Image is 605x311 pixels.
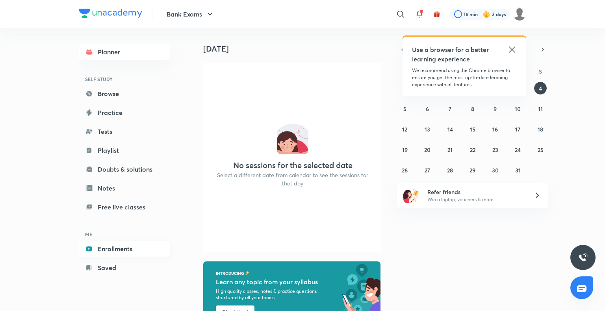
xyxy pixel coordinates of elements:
[427,196,524,203] p: Win a laptop, vouchers & more
[538,146,544,154] abbr: October 25, 2025
[426,105,429,113] abbr: October 6, 2025
[470,146,475,154] abbr: October 22, 2025
[447,167,453,174] abbr: October 28, 2025
[494,105,497,113] abbr: October 9, 2025
[444,102,457,115] button: October 7, 2025
[447,126,453,133] abbr: October 14, 2025
[466,123,479,135] button: October 15, 2025
[538,105,543,113] abbr: October 11, 2025
[425,126,430,133] abbr: October 13, 2025
[399,164,411,176] button: October 26, 2025
[539,85,542,92] abbr: October 4, 2025
[421,164,434,176] button: October 27, 2025
[470,126,475,133] abbr: October 15, 2025
[433,11,440,18] img: avatar
[79,9,142,18] img: Company Logo
[424,146,431,154] abbr: October 20, 2025
[79,105,170,120] a: Practice
[483,10,490,18] img: streak
[534,143,547,156] button: October 25, 2025
[471,105,474,113] abbr: October 8, 2025
[447,146,453,154] abbr: October 21, 2025
[79,228,170,241] h6: ME
[515,126,520,133] abbr: October 17, 2025
[213,171,373,187] p: Select a different date from calendar to see the sessions for that day
[512,102,524,115] button: October 10, 2025
[489,164,501,176] button: October 30, 2025
[444,123,457,135] button: October 14, 2025
[233,161,353,170] h4: No sessions for the selected date
[79,143,170,158] a: Playlist
[79,180,170,196] a: Notes
[466,143,479,156] button: October 22, 2025
[466,164,479,176] button: October 29, 2025
[449,105,451,113] abbr: October 7, 2025
[489,123,501,135] button: October 16, 2025
[79,86,170,102] a: Browse
[402,167,408,174] abbr: October 26, 2025
[489,143,501,156] button: October 23, 2025
[216,271,244,276] p: INTRODUCING
[412,45,490,64] h5: Use a browser for a better learning experience
[403,105,406,113] abbr: October 5, 2025
[399,143,411,156] button: October 19, 2025
[539,68,542,75] abbr: Saturday
[402,126,407,133] abbr: October 12, 2025
[513,7,526,21] img: Asish Rudra
[216,277,319,287] h5: Learn any topic from your syllabus
[79,260,170,276] a: Saved
[79,9,142,20] a: Company Logo
[399,123,411,135] button: October 12, 2025
[492,167,499,174] abbr: October 30, 2025
[402,146,408,154] abbr: October 19, 2025
[534,102,547,115] button: October 11, 2025
[489,102,501,115] button: October 9, 2025
[216,288,317,301] p: High quality classes, notes & practice questions structured by all your topics
[578,253,588,262] img: ttu
[427,188,524,196] h6: Refer friends
[79,72,170,86] h6: SELF STUDY
[512,123,524,135] button: October 17, 2025
[444,143,457,156] button: October 21, 2025
[421,123,434,135] button: October 13, 2025
[538,126,543,133] abbr: October 18, 2025
[203,44,388,54] h4: [DATE]
[492,126,498,133] abbr: October 16, 2025
[534,123,547,135] button: October 18, 2025
[245,271,249,276] img: feature
[515,105,521,113] abbr: October 10, 2025
[512,143,524,156] button: October 24, 2025
[512,164,524,176] button: October 31, 2025
[444,164,457,176] button: October 28, 2025
[412,67,517,88] p: We recommend using the Chrome browser to ensure you get the most up-to-date learning experience w...
[425,167,430,174] abbr: October 27, 2025
[79,44,170,60] a: Planner
[515,146,521,154] abbr: October 24, 2025
[162,6,219,22] button: Bank Exams
[421,143,434,156] button: October 20, 2025
[534,82,547,94] button: October 4, 2025
[79,199,170,215] a: Free live classes
[492,146,498,154] abbr: October 23, 2025
[466,102,479,115] button: October 8, 2025
[277,123,308,154] img: No events
[515,167,521,174] abbr: October 31, 2025
[79,124,170,139] a: Tests
[431,8,443,20] button: avatar
[399,102,411,115] button: October 5, 2025
[470,167,475,174] abbr: October 29, 2025
[79,241,170,257] a: Enrollments
[403,187,419,203] img: referral
[79,161,170,177] a: Doubts & solutions
[421,102,434,115] button: October 6, 2025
